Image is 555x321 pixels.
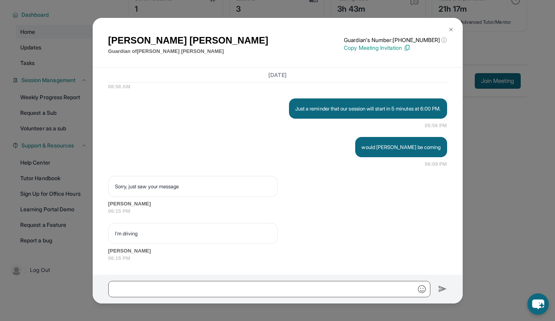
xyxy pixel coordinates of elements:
h1: [PERSON_NAME] [PERSON_NAME] [108,33,268,47]
img: Send icon [438,284,447,294]
span: 06:09 PM [425,160,447,168]
img: Copy Icon [403,44,411,51]
p: Sorry, just saw your message [115,182,271,190]
span: 06:15 PM [108,207,447,215]
span: ⓘ [441,36,447,44]
p: Guardian's Number: [PHONE_NUMBER] [344,36,447,44]
span: 08:56 AM [108,83,447,91]
span: 06:15 PM [108,254,447,262]
span: 05:56 PM [425,122,447,130]
p: would [PERSON_NAME] be coming [361,143,440,151]
p: Just a reminder that our session will start in 5 minutes at 6:00 PM. [295,105,441,112]
span: [PERSON_NAME] [108,247,447,255]
img: Close Icon [448,26,454,33]
h3: [DATE] [108,71,447,79]
p: Guardian of [PERSON_NAME] [PERSON_NAME] [108,47,268,55]
button: chat-button [527,293,549,315]
span: [PERSON_NAME] [108,200,447,208]
p: I'm driving [115,230,271,237]
p: Copy Meeting Invitation [344,44,447,52]
img: Emoji [418,285,426,293]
